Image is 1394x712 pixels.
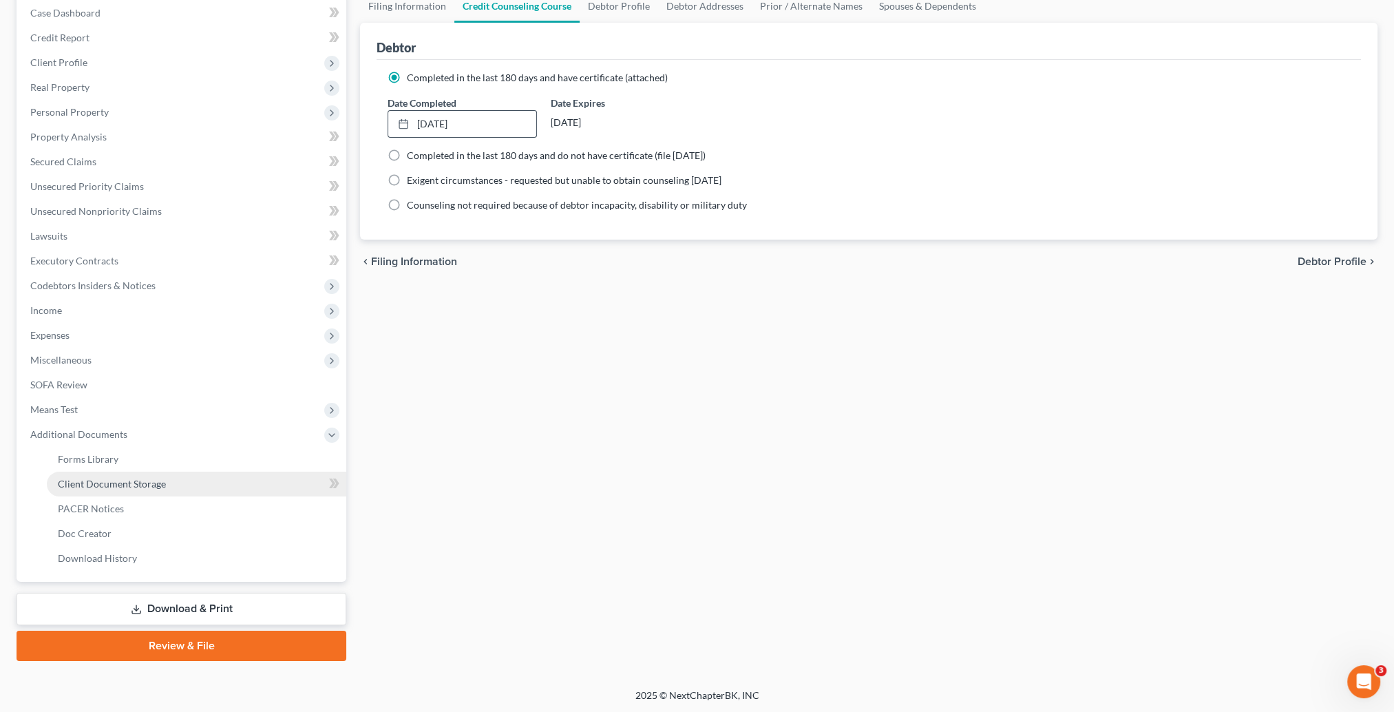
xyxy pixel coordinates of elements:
[17,593,346,625] a: Download & Print
[58,552,137,564] span: Download History
[1347,665,1380,698] iframe: Intercom live chat
[19,224,346,249] a: Lawsuits
[47,447,346,472] a: Forms Library
[30,106,109,118] span: Personal Property
[407,72,668,83] span: Completed in the last 180 days and have certificate (attached)
[30,379,87,390] span: SOFA Review
[19,25,346,50] a: Credit Report
[30,404,78,415] span: Means Test
[58,453,118,465] span: Forms Library
[30,428,127,440] span: Additional Documents
[58,527,112,539] span: Doc Creator
[388,111,536,137] a: [DATE]
[388,96,456,110] label: Date Completed
[30,329,70,341] span: Expenses
[30,56,87,68] span: Client Profile
[360,256,371,267] i: chevron_left
[377,39,416,56] div: Debtor
[30,81,89,93] span: Real Property
[30,304,62,316] span: Income
[19,199,346,224] a: Unsecured Nonpriority Claims
[19,1,346,25] a: Case Dashboard
[407,174,721,186] span: Exigent circumstances - requested but unable to obtain counseling [DATE]
[19,249,346,273] a: Executory Contracts
[360,256,457,267] button: chevron_left Filing Information
[19,174,346,199] a: Unsecured Priority Claims
[47,521,346,546] a: Doc Creator
[30,205,162,217] span: Unsecured Nonpriority Claims
[30,7,101,19] span: Case Dashboard
[47,496,346,521] a: PACER Notices
[407,199,747,211] span: Counseling not required because of debtor incapacity, disability or military duty
[30,131,107,143] span: Property Analysis
[47,546,346,571] a: Download History
[1366,256,1377,267] i: chevron_right
[30,354,92,366] span: Miscellaneous
[47,472,346,496] a: Client Document Storage
[30,280,156,291] span: Codebtors Insiders & Notices
[407,149,706,161] span: Completed in the last 180 days and do not have certificate (file [DATE])
[1298,256,1377,267] button: Debtor Profile chevron_right
[30,230,67,242] span: Lawsuits
[1298,256,1366,267] span: Debtor Profile
[58,478,166,490] span: Client Document Storage
[371,256,457,267] span: Filing Information
[30,255,118,266] span: Executory Contracts
[551,110,699,135] div: [DATE]
[30,156,96,167] span: Secured Claims
[30,180,144,192] span: Unsecured Priority Claims
[58,503,124,514] span: PACER Notices
[19,149,346,174] a: Secured Claims
[30,32,89,43] span: Credit Report
[551,96,699,110] label: Date Expires
[1375,665,1386,676] span: 3
[19,373,346,397] a: SOFA Review
[19,125,346,149] a: Property Analysis
[17,631,346,661] a: Review & File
